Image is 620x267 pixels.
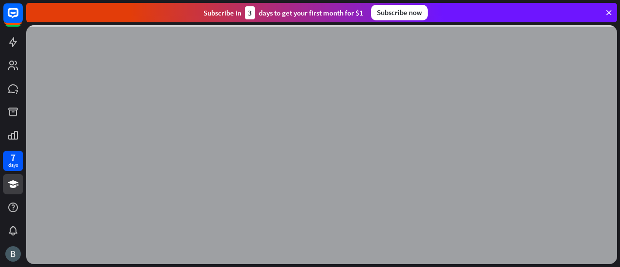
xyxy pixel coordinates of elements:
[3,151,23,171] a: 7 days
[203,6,363,19] div: Subscribe in days to get your first month for $1
[11,153,15,162] div: 7
[8,162,18,169] div: days
[371,5,428,20] div: Subscribe now
[245,6,255,19] div: 3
